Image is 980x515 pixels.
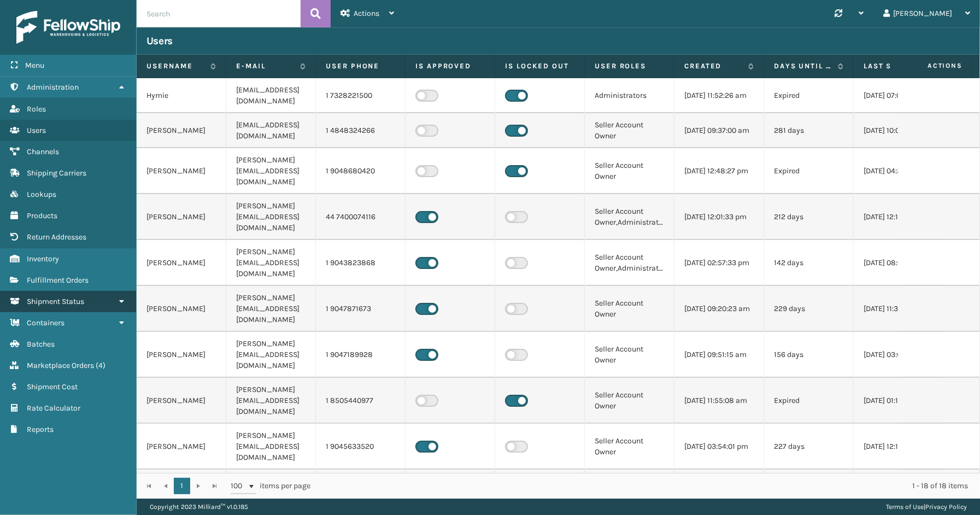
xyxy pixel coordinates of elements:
td: 229 days [764,286,854,332]
td: [DATE] 07:03:58 pm [854,78,943,113]
td: [PERSON_NAME] [137,113,226,148]
div: | [886,499,967,515]
span: Shipping Carriers [27,168,86,178]
td: [PERSON_NAME] [137,424,226,470]
td: Administrators [585,78,674,113]
span: Products [27,211,57,220]
td: Seller Account Owner [585,148,674,194]
span: Return Addresses [27,232,86,242]
label: User Roles [595,61,664,71]
td: [DATE] 04:26:30 pm [854,148,943,194]
div: 1 - 18 of 18 items [326,481,968,491]
td: 1 9043823868 [316,240,406,286]
td: Seller Account Owner [585,286,674,332]
td: Seller Account Owner,Administrators [585,194,674,240]
td: Seller Account Owner [585,378,674,424]
td: [PERSON_NAME][EMAIL_ADDRESS][DOMAIN_NAME] [226,286,316,332]
label: Created [684,61,743,71]
td: [DATE] 03:05:13 pm [854,332,943,378]
a: Privacy Policy [925,503,967,511]
td: [PERSON_NAME][EMAIL_ADDRESS][DOMAIN_NAME] [226,148,316,194]
td: [DATE] 09:51:15 am [674,332,764,378]
label: Is Locked Out [505,61,574,71]
h3: Users [146,34,173,48]
p: Copyright 2023 Milliard™ v 1.0.185 [150,499,248,515]
td: [PERSON_NAME][EMAIL_ADDRESS][DOMAIN_NAME] [226,194,316,240]
a: 1 [174,478,190,494]
span: Shipment Status [27,297,84,306]
td: 1 8505440977 [316,378,406,424]
a: Terms of Use [886,503,924,511]
span: Menu [25,61,44,70]
label: Last Seen [864,61,922,71]
td: Expired [764,148,854,194]
td: [DATE] 08:01:56 pm [854,240,943,286]
td: 44 7400074116 [316,194,406,240]
td: 227 days [764,424,854,470]
label: Days until password expires [774,61,832,71]
td: 1 9048680420 [316,148,406,194]
span: ( 4 ) [96,361,105,370]
span: Containers [27,318,64,327]
td: [DATE] 03:54:01 pm [674,424,764,470]
span: Fulfillment Orders [27,276,89,285]
td: Seller Account Owner [585,332,674,378]
td: 1 7328221500 [316,78,406,113]
span: Rate Calculator [27,403,80,413]
td: [DATE] 12:48:27 pm [674,148,764,194]
td: [PERSON_NAME][EMAIL_ADDRESS][DOMAIN_NAME] [226,378,316,424]
td: [DATE] 01:15:58 pm [854,378,943,424]
td: 212 days [764,194,854,240]
label: Is Approved [415,61,485,71]
td: [PERSON_NAME] [137,240,226,286]
label: User phone [326,61,395,71]
td: [DATE] 09:37:00 am [674,113,764,148]
span: Administration [27,83,79,92]
img: logo [16,11,120,44]
td: [EMAIL_ADDRESS][DOMAIN_NAME] [226,113,316,148]
td: 142 days [764,240,854,286]
span: Users [27,126,46,135]
td: [PERSON_NAME][EMAIL_ADDRESS][DOMAIN_NAME] [226,424,316,470]
span: Shipment Cost [27,382,78,391]
td: [PERSON_NAME][EMAIL_ADDRESS][DOMAIN_NAME] [226,240,316,286]
td: [DATE] 11:32:47 am [854,286,943,332]
td: [DATE] 02:57:33 pm [674,240,764,286]
span: Inventory [27,254,59,264]
td: 156 days [764,332,854,378]
span: 100 [231,481,247,491]
td: [PERSON_NAME][EMAIL_ADDRESS][DOMAIN_NAME] [226,332,316,378]
label: E-mail [236,61,295,71]
td: Seller Account Owner [585,424,674,470]
span: Batches [27,340,55,349]
td: Expired [764,78,854,113]
td: [DATE] 11:52:26 am [674,78,764,113]
span: Actions [893,57,969,75]
td: [DATE] 11:55:08 am [674,378,764,424]
span: Lookups [27,190,56,199]
td: Expired [764,378,854,424]
span: items per page [231,478,310,494]
td: Hymie [137,78,226,113]
td: 1 9047189928 [316,332,406,378]
td: [PERSON_NAME] [137,378,226,424]
span: Channels [27,147,59,156]
td: [PERSON_NAME] [137,148,226,194]
td: [PERSON_NAME] [137,286,226,332]
td: Seller Account Owner,Administrators [585,240,674,286]
span: Actions [354,9,379,18]
td: [DATE] 12:16:26 pm [854,194,943,240]
td: [DATE] 09:20:23 am [674,286,764,332]
span: Reports [27,425,54,434]
span: Roles [27,104,46,114]
td: [DATE] 12:01:33 pm [674,194,764,240]
label: Username [146,61,205,71]
td: 1 9047871673 [316,286,406,332]
td: [PERSON_NAME] [137,194,226,240]
td: Seller Account Owner [585,113,674,148]
span: Marketplace Orders [27,361,94,370]
td: [PERSON_NAME] [137,332,226,378]
td: [DATE] 10:02:26 am [854,113,943,148]
td: [EMAIL_ADDRESS][DOMAIN_NAME] [226,78,316,113]
td: [DATE] 12:12:18 pm [854,424,943,470]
